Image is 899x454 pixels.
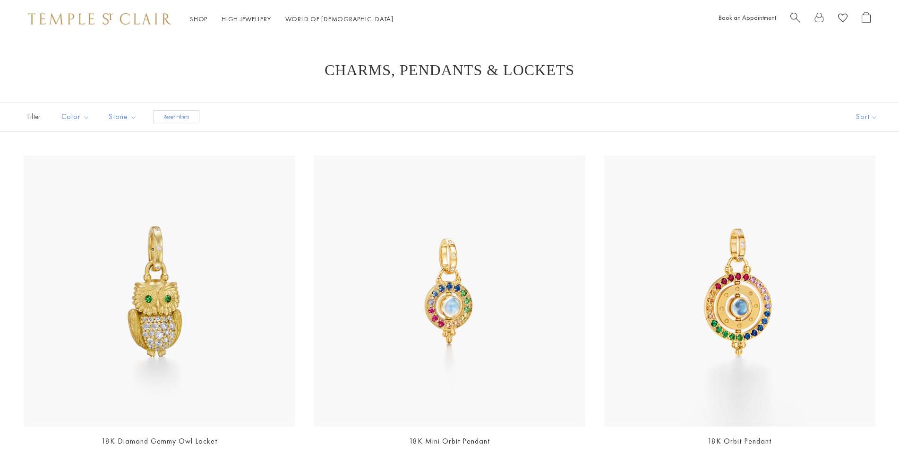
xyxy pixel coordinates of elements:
button: Stone [102,106,144,128]
a: World of [DEMOGRAPHIC_DATA]World of [DEMOGRAPHIC_DATA] [285,15,394,23]
a: High JewelleryHigh Jewellery [222,15,271,23]
img: P31886-OWLLOC [24,155,295,427]
span: Color [57,111,97,123]
a: Book an Appointment [719,13,776,22]
a: ShopShop [190,15,207,23]
a: 18K Diamond Gemmy Owl Locket [102,436,217,446]
img: Temple St. Clair [28,13,171,25]
iframe: Gorgias live chat messenger [852,410,890,445]
a: P16474-3ORBITP16474-3ORBIT [604,155,875,427]
a: 18K Orbit Pendant [708,436,771,446]
button: Show sort by [835,103,899,131]
img: P16474-ORBIT [314,155,585,427]
span: Stone [104,111,144,123]
a: Open Shopping Bag [862,12,871,26]
a: 18K Mini Orbit Pendant [409,436,490,446]
button: Reset Filters [154,110,199,123]
img: P16474-3ORBIT [604,155,875,427]
a: P31886-OWLLOCP31886-OWLLOC [24,155,295,427]
a: Search [790,12,800,26]
h1: Charms, Pendants & Lockets [38,61,861,78]
a: View Wishlist [838,12,848,26]
nav: Main navigation [190,13,394,25]
button: Color [54,106,97,128]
